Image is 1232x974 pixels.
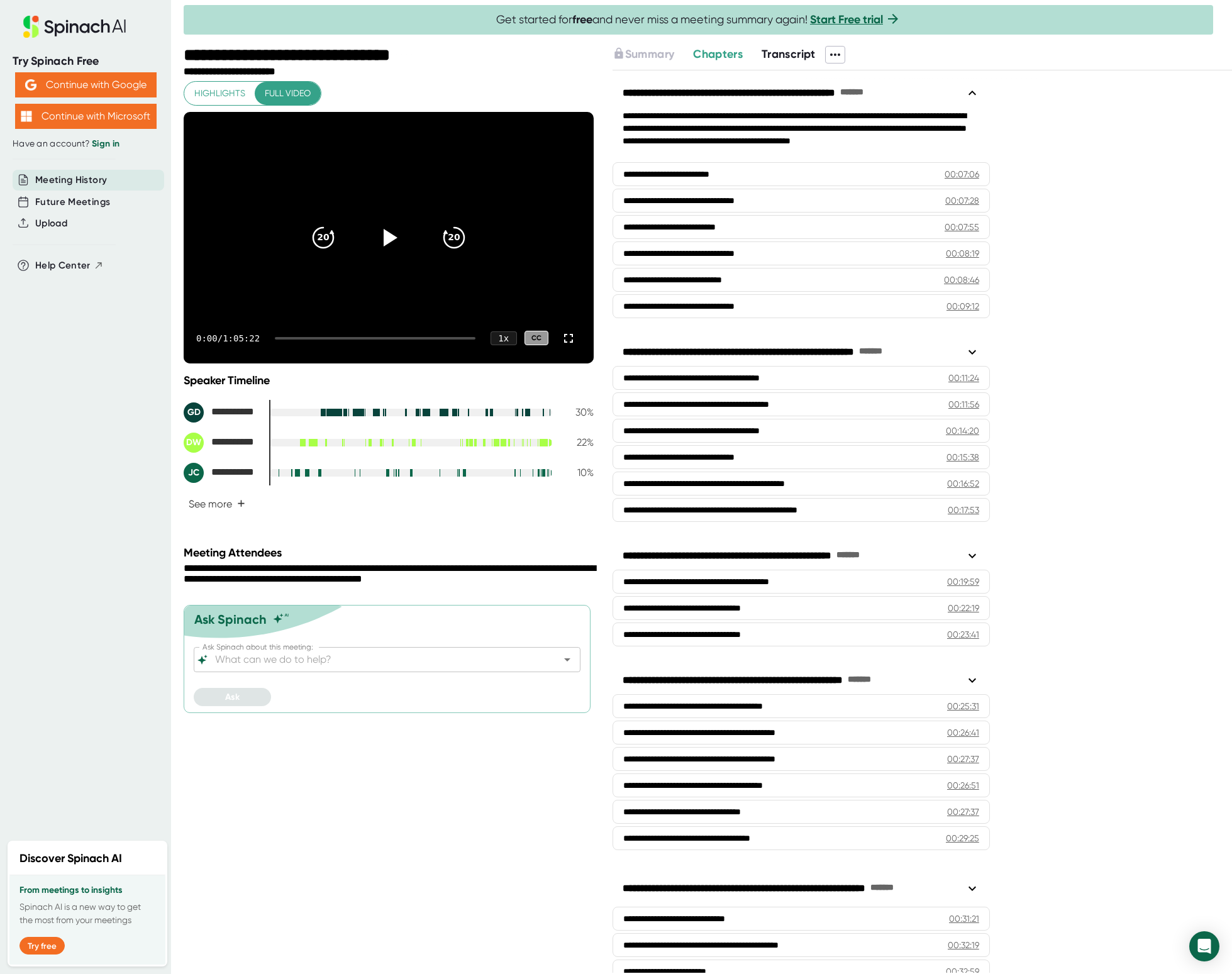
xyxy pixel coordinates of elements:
[524,331,548,345] div: CC
[562,467,594,479] div: 10 %
[1189,931,1219,961] div: Open Intercom Messenger
[810,13,883,26] a: Start Free trial
[496,13,901,27] span: Get started for and never miss a meeting summary again!
[946,832,979,844] div: 00:29:25
[15,72,157,97] button: Continue with Google
[946,247,979,260] div: 00:08:19
[15,104,157,129] button: Continue with Microsoft
[184,433,204,453] div: DW
[13,54,158,69] div: Try Spinach Free
[213,651,540,668] input: What can we do to help?
[947,805,979,818] div: 00:27:37
[948,602,979,614] div: 00:22:19
[184,402,259,423] div: Greg Doolin
[184,463,204,483] div: JC
[35,173,107,187] button: Meeting History
[762,46,816,63] button: Transcript
[562,436,594,448] div: 22 %
[35,216,67,231] button: Upload
[947,753,979,765] div: 00:27:37
[19,850,122,867] h2: Discover Spinach AI
[558,651,576,668] button: Open
[693,46,743,63] button: Chapters
[945,168,979,180] div: 00:07:06
[613,46,674,63] button: Summary
[19,900,155,927] p: Spinach AI is a new way to get the most from your meetings
[194,688,271,706] button: Ask
[194,86,245,101] span: Highlights
[25,79,36,91] img: Aehbyd4JwY73AAAAAElFTkSuQmCC
[237,499,245,509] span: +
[225,692,240,702] span: Ask
[184,82,255,105] button: Highlights
[947,726,979,739] div: 00:26:41
[19,885,155,895] h3: From meetings to insights
[19,937,65,955] button: Try free
[947,575,979,588] div: 00:19:59
[184,463,259,483] div: Justin Carr
[613,46,693,64] div: Upgrade to access
[946,451,979,463] div: 00:15:38
[35,258,91,273] span: Help Center
[184,433,259,453] div: Dan Wiersma
[946,424,979,437] div: 00:14:20
[491,331,517,345] div: 1 x
[945,194,979,207] div: 00:07:28
[184,493,250,515] button: See more+
[944,274,979,286] div: 00:08:46
[948,504,979,516] div: 00:17:53
[945,221,979,233] div: 00:07:55
[35,258,104,273] button: Help Center
[562,406,594,418] div: 30 %
[948,372,979,384] div: 00:11:24
[35,195,110,209] button: Future Meetings
[946,300,979,313] div: 00:09:12
[947,779,979,792] div: 00:26:51
[184,402,204,423] div: GD
[947,700,979,712] div: 00:25:31
[947,477,979,490] div: 00:16:52
[572,13,592,26] b: free
[265,86,311,101] span: Full video
[625,47,674,61] span: Summary
[949,912,979,925] div: 00:31:21
[92,138,119,149] a: Sign in
[948,939,979,951] div: 00:32:19
[184,546,597,560] div: Meeting Attendees
[196,333,260,343] div: 0:00 / 1:05:22
[184,374,594,387] div: Speaker Timeline
[762,47,816,61] span: Transcript
[947,628,979,641] div: 00:23:41
[948,398,979,411] div: 00:11:56
[693,47,743,61] span: Chapters
[255,82,321,105] button: Full video
[194,612,267,627] div: Ask Spinach
[13,138,158,150] div: Have an account?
